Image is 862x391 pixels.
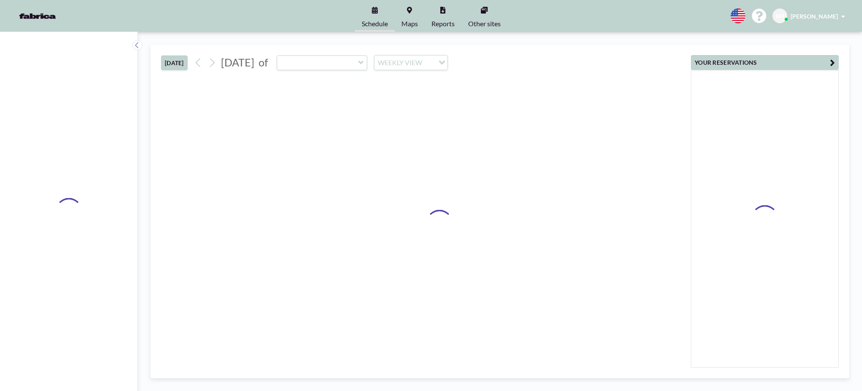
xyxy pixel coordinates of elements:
img: organization-logo [14,8,62,25]
span: WEEKLY VIEW [376,57,424,68]
span: [PERSON_NAME] [791,13,838,20]
span: Schedule [362,20,388,27]
button: [DATE] [161,55,188,70]
button: YOUR RESERVATIONS [691,55,839,70]
span: BH [776,12,784,20]
span: Reports [431,20,455,27]
span: Maps [401,20,418,27]
div: Search for option [374,55,447,70]
input: Search for option [425,57,434,68]
span: Other sites [468,20,501,27]
span: [DATE] [221,56,254,69]
span: of [259,56,268,69]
